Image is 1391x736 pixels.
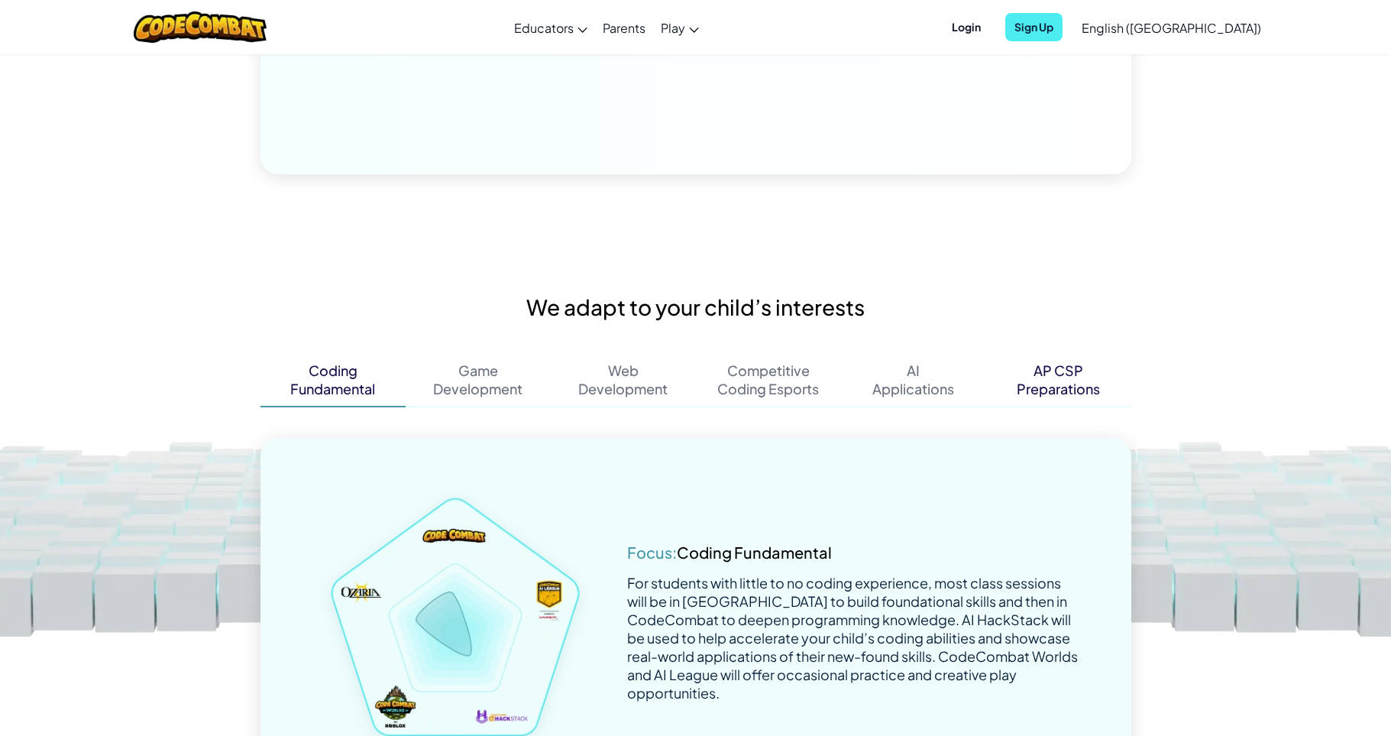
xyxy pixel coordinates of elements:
div: Development [578,380,668,398]
span: Educators [514,20,574,36]
div: Coding [309,362,357,380]
div: AP CSP [1034,362,1083,380]
span: Play [661,20,685,36]
div: Game [458,362,498,380]
button: AP CSPPreparations [986,354,1131,407]
button: CodingFundamental [260,354,406,407]
div: Fundamental [290,380,375,398]
button: CompetitiveCoding Esports [696,354,841,407]
span: For students with little to no coding experience, most class sessions will be in [GEOGRAPHIC_DATA... [627,574,1078,702]
h2: We adapt to your child’s interests [260,291,1131,323]
span: English ([GEOGRAPHIC_DATA]) [1082,20,1261,36]
a: English ([GEOGRAPHIC_DATA]) [1074,7,1269,48]
div: Applications [872,380,954,398]
div: Competitive [727,362,810,380]
button: GameDevelopment [406,354,551,407]
span: Focus: [627,543,677,562]
button: WebDevelopment [551,354,696,407]
div: Preparations [1017,380,1100,398]
img: CodeCombat logo [134,11,267,43]
button: Sign Up [1005,13,1063,41]
p: Coding Fundamental [627,542,1078,563]
div: AI [907,362,920,380]
div: Development [433,380,522,398]
button: Login [943,13,990,41]
a: Play [653,7,707,48]
button: AIApplications [841,354,986,407]
a: Parents [595,7,653,48]
div: Coding Esports [717,380,819,398]
a: Educators [506,7,595,48]
div: Web [608,362,639,380]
